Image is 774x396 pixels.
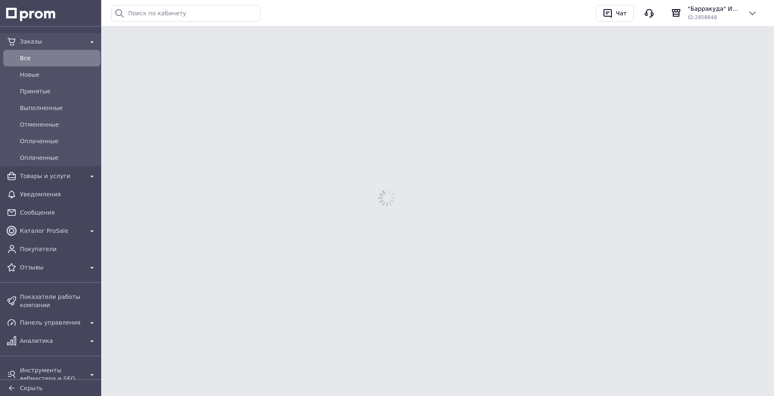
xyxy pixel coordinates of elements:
span: Скрыть [20,385,43,391]
button: Чат [596,5,634,22]
span: Сообщения [20,208,97,217]
span: Каталог ProSale [20,227,84,235]
span: Оплаченные [20,154,97,162]
span: Уведомления [20,190,97,198]
span: Оплаченные [20,137,97,145]
span: Покупатели [20,245,97,253]
span: Все [20,54,97,62]
span: Аналитика [20,337,84,345]
span: Выполненные [20,104,97,112]
input: Поиск по кабинету [111,5,260,22]
span: ID: 2858848 [688,15,717,20]
span: Товары и услуги [20,172,84,180]
span: Показатели работы компании [20,293,97,309]
span: Панель управления [20,318,84,327]
span: Инструменты вебмастера и SEO [20,366,84,383]
span: Отмененные [20,120,97,129]
span: Принятые [20,87,97,95]
span: Заказы [20,37,84,46]
span: "Барракуда" Интернет-магазин [688,5,741,13]
div: Чат [614,7,628,20]
span: Отзывы [20,263,84,271]
span: Новые [20,71,97,79]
